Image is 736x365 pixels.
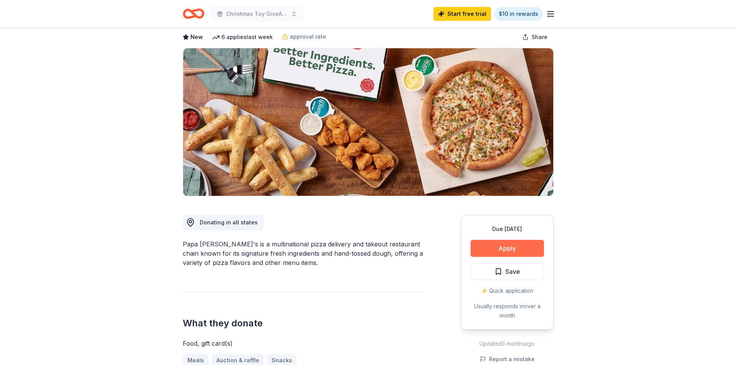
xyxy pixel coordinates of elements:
span: New [190,32,203,42]
div: Updated 3 months ago [461,339,554,348]
span: Save [505,267,520,277]
a: Start free trial [433,7,491,21]
div: Usually responds in over a month [471,302,544,320]
a: Home [183,5,204,23]
span: Share [532,32,547,42]
h2: What they donate [183,317,424,329]
div: Due [DATE] [471,224,544,234]
div: Papa [PERSON_NAME]'s is a multinational pizza delivery and takeout restaurant chain known for its... [183,239,424,267]
span: Christmas Toy GiveAway [226,9,288,19]
button: Apply [471,240,544,257]
button: Christmas Toy GiveAway [211,6,303,22]
a: $10 in rewards [494,7,543,21]
span: approval rate [290,32,326,41]
button: Report a mistake [480,355,535,364]
a: approval rate [282,32,326,41]
div: ⚡️ Quick application [471,286,544,295]
img: Image for Papa John's [183,48,553,196]
button: Save [471,263,544,280]
button: Share [516,29,554,45]
div: Food, gift card(s) [183,339,424,348]
div: 6 applies last week [212,32,273,42]
span: Donating in all states [200,219,258,226]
